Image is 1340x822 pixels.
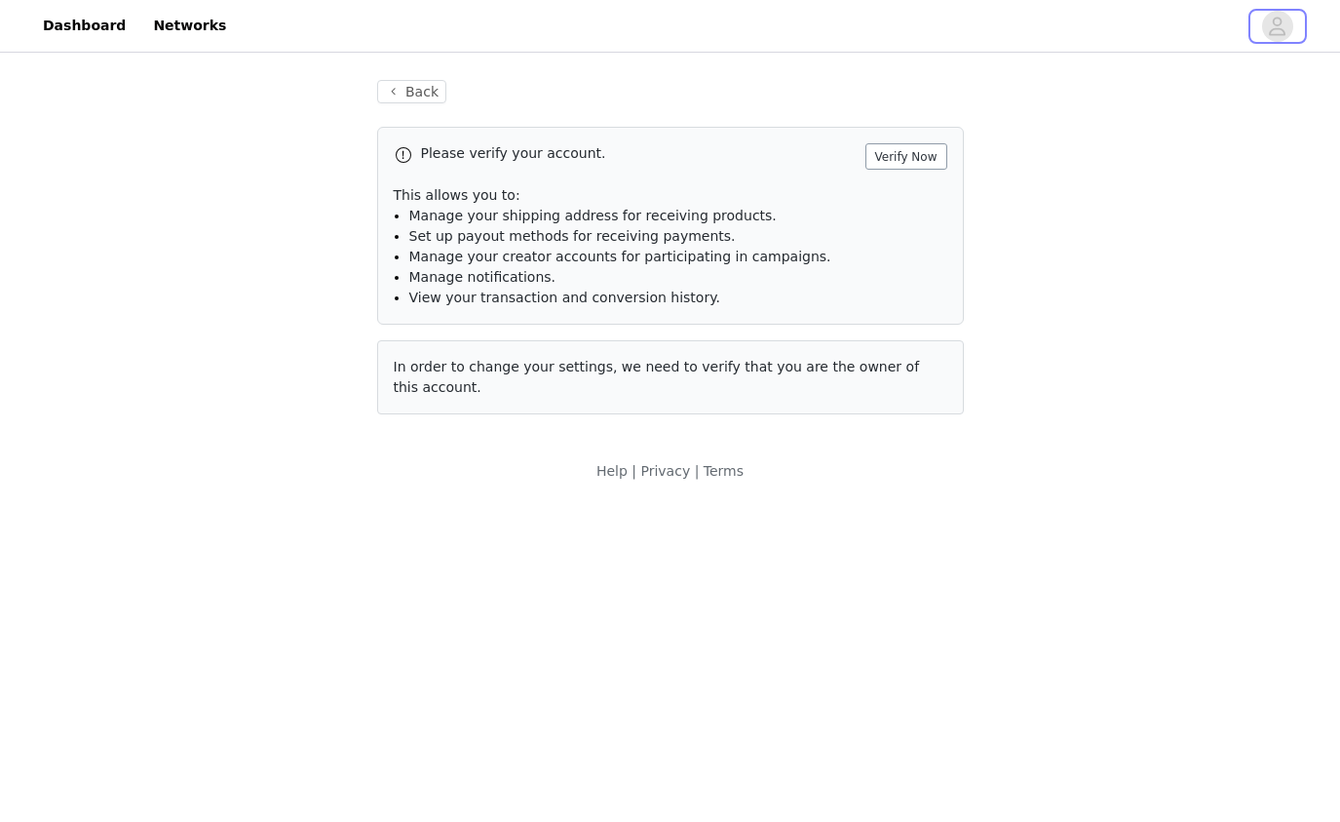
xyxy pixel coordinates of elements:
span: | [695,463,700,479]
button: Verify Now [865,143,947,170]
p: Please verify your account. [421,143,858,164]
span: Manage your shipping address for receiving products. [409,208,777,223]
span: | [632,463,636,479]
span: In order to change your settings, we need to verify that you are the owner of this account. [394,359,920,395]
a: Terms [704,463,744,479]
a: Dashboard [31,4,137,48]
span: Manage your creator accounts for participating in campaigns. [409,249,831,264]
div: avatar [1268,11,1286,42]
button: Back [377,80,447,103]
span: Manage notifications. [409,269,556,285]
a: Privacy [640,463,690,479]
span: Set up payout methods for receiving payments. [409,228,736,244]
p: This allows you to: [394,185,947,206]
span: View your transaction and conversion history. [409,290,720,305]
a: Help [596,463,628,479]
a: Networks [141,4,238,48]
